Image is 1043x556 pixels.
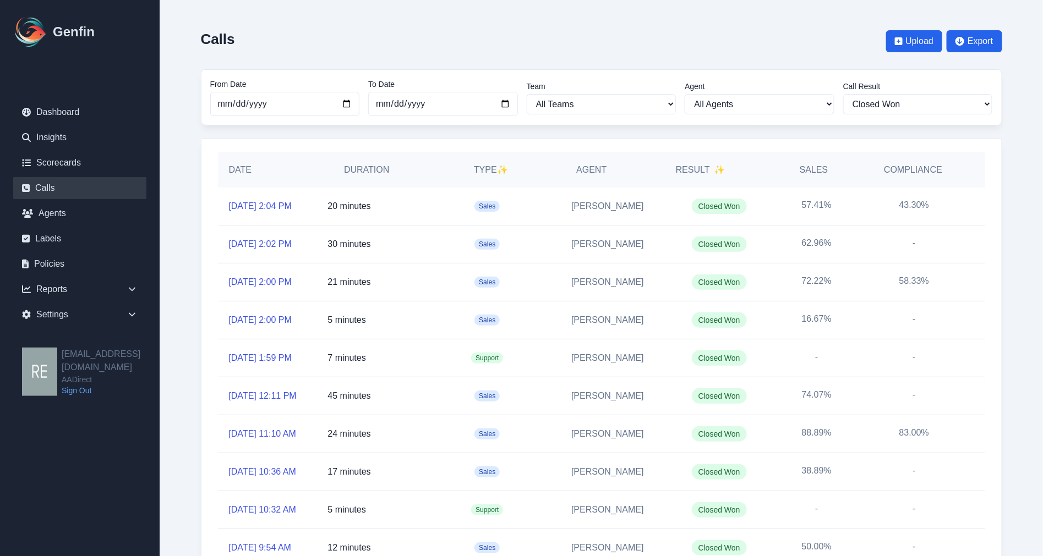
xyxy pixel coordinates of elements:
[865,339,963,377] div: -
[201,31,235,47] h2: Calls
[571,351,644,365] a: [PERSON_NAME]
[229,427,296,441] a: [DATE] 11:10 AM
[692,236,747,252] span: Closed Won
[13,228,146,250] a: Labels
[768,453,865,491] div: 38.89%
[768,491,865,529] div: -
[692,426,747,442] span: Closed Won
[865,225,963,263] div: -
[865,188,963,225] div: 43.30%
[714,163,725,177] span: ✨
[229,238,292,251] a: [DATE] 2:02 PM
[428,163,555,177] h5: Type
[906,35,934,48] span: Upload
[22,348,57,396] img: resqueda@aadirect.com
[768,415,865,453] div: 88.89%
[571,427,644,441] a: [PERSON_NAME]
[571,200,644,213] a: [PERSON_NAME]
[13,152,146,174] a: Scorecards
[968,35,993,48] span: Export
[328,389,371,403] p: 45 minutes
[576,163,607,177] h5: Agent
[471,353,503,364] span: Support
[692,312,747,328] span: Closed Won
[13,202,146,224] a: Agents
[571,541,644,554] a: [PERSON_NAME]
[768,301,865,339] div: 16.67%
[53,23,95,41] h1: Genfin
[676,163,725,177] h5: Result
[229,276,292,289] a: [DATE] 2:00 PM
[229,163,307,177] h5: Date
[229,465,296,478] a: [DATE] 10:36 AM
[62,348,160,374] h2: [EMAIL_ADDRESS][DOMAIN_NAME]
[571,389,644,403] a: [PERSON_NAME]
[474,428,500,439] span: Sales
[768,225,865,263] div: 62.96%
[13,101,146,123] a: Dashboard
[527,81,676,92] label: Team
[474,390,500,401] span: Sales
[229,313,292,327] a: [DATE] 2:00 PM
[474,542,500,553] span: Sales
[768,377,865,415] div: 74.07%
[692,540,747,555] span: Closed Won
[328,427,371,441] p: 24 minutes
[328,465,371,478] p: 17 minutes
[328,163,406,177] h5: Duration
[229,503,296,516] a: [DATE] 10:32 AM
[13,126,146,148] a: Insights
[229,351,292,365] a: [DATE] 1:59 PM
[328,541,371,554] p: 12 minutes
[328,200,371,213] p: 20 minutes
[13,278,146,300] div: Reports
[571,465,644,478] a: [PERSON_NAME]
[685,81,834,92] label: Agent
[13,253,146,275] a: Policies
[947,30,1002,52] button: Export
[571,503,644,516] a: [PERSON_NAME]
[884,163,942,177] h5: Compliance
[865,377,963,415] div: -
[328,351,366,365] p: 7 minutes
[328,313,366,327] p: 5 minutes
[474,466,500,477] span: Sales
[62,374,160,385] span: AADirect
[692,502,747,518] span: Closed Won
[886,30,943,52] button: Upload
[474,277,500,288] span: Sales
[768,188,865,225] div: 57.41%
[474,201,500,212] span: Sales
[692,274,747,290] span: Closed Won
[62,385,160,396] a: Sign Out
[768,339,865,377] div: -
[692,388,747,404] span: Closed Won
[328,503,366,516] p: 5 minutes
[471,504,503,515] span: Support
[13,177,146,199] a: Calls
[692,464,747,480] span: Closed Won
[229,541,292,554] a: [DATE] 9:54 AM
[571,238,644,251] a: [PERSON_NAME]
[474,315,500,326] span: Sales
[571,313,644,327] a: [PERSON_NAME]
[571,276,644,289] a: [PERSON_NAME]
[210,79,360,90] label: From Date
[865,301,963,339] div: -
[865,491,963,529] div: -
[229,389,297,403] a: [DATE] 12:11 PM
[13,304,146,326] div: Settings
[865,263,963,301] div: 58.33%
[865,415,963,453] div: 83.00%
[692,199,747,214] span: Closed Won
[474,239,500,250] span: Sales
[368,79,518,90] label: To Date
[328,238,371,251] p: 30 minutes
[865,453,963,491] div: -
[497,165,508,174] span: ✨
[768,263,865,301] div: 72.22%
[229,200,292,213] a: [DATE] 2:04 PM
[692,350,747,366] span: Closed Won
[843,81,993,92] label: Call Result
